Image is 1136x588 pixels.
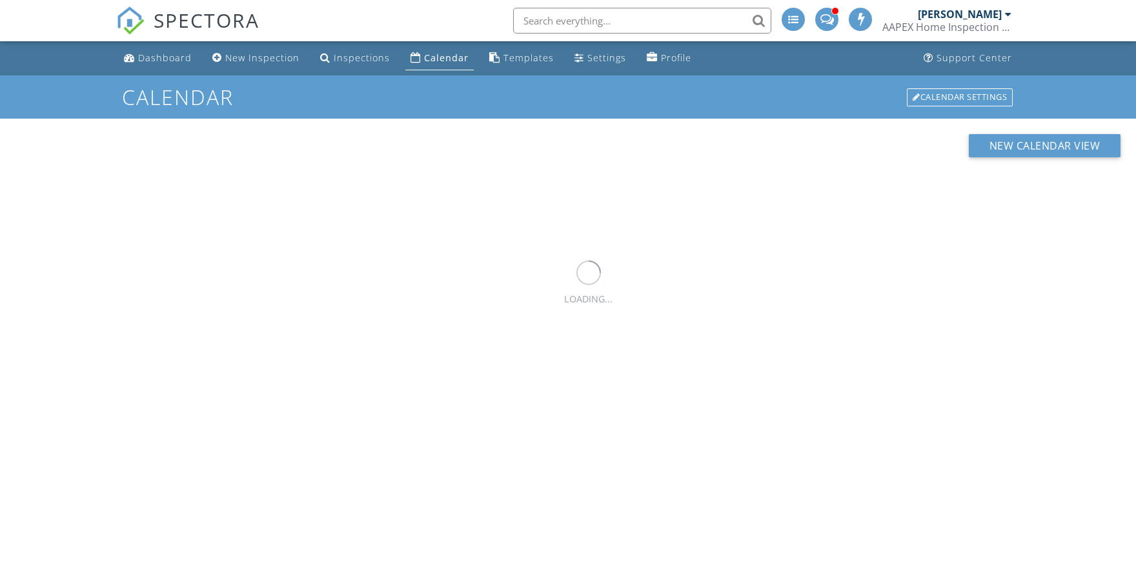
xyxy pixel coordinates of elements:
div: AAPEX Home Inspection Services [882,21,1011,34]
div: Dashboard [138,52,192,64]
div: Calendar Settings [907,88,1013,106]
div: [PERSON_NAME] [918,8,1002,21]
div: Inspections [334,52,390,64]
a: Dashboard [119,46,197,70]
input: Search everything... [513,8,771,34]
div: Templates [503,52,554,64]
div: Profile [661,52,691,64]
a: New Inspection [207,46,305,70]
a: Calendar Settings [906,87,1014,108]
div: Settings [587,52,626,64]
div: Support Center [937,52,1012,64]
div: New Inspection [225,52,299,64]
button: New Calendar View [969,134,1121,157]
a: Templates [484,46,559,70]
a: Calendar [405,46,474,70]
a: Settings [569,46,631,70]
img: The Best Home Inspection Software - Spectora [116,6,145,35]
a: Inspections [315,46,395,70]
a: Profile [642,46,696,70]
a: SPECTORA [116,17,259,44]
div: Calendar [424,52,469,64]
span: SPECTORA [154,6,259,34]
a: Support Center [918,46,1017,70]
div: LOADING... [564,292,613,306]
h1: Calendar [122,86,1014,108]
